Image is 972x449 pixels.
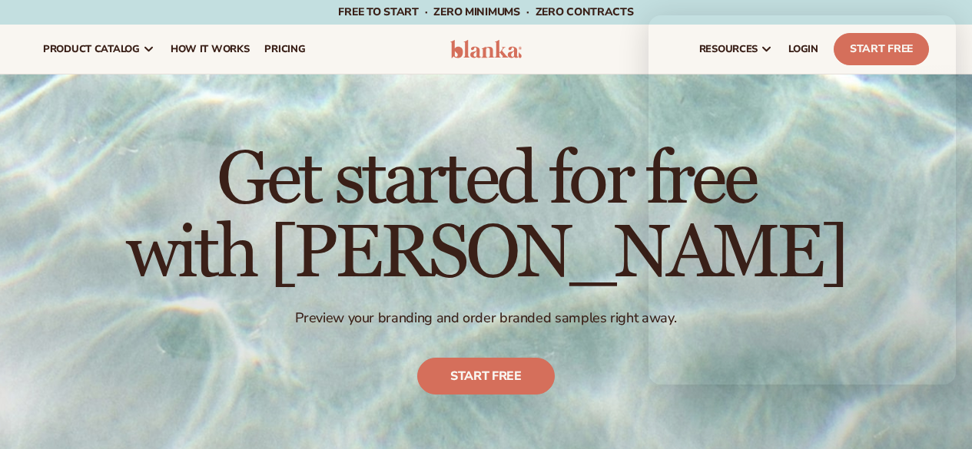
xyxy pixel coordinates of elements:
a: How It Works [163,25,257,74]
a: product catalog [35,25,163,74]
span: product catalog [43,43,140,55]
iframe: Intercom live chat [919,397,956,434]
span: pricing [264,43,305,55]
a: Start free [417,358,555,395]
span: How It Works [171,43,250,55]
h1: Get started for free with [PERSON_NAME] [126,144,846,291]
iframe: Intercom live chat [649,15,956,385]
a: pricing [257,25,313,74]
img: logo [450,40,522,58]
p: Preview your branding and order branded samples right away. [126,309,846,327]
span: Free to start · ZERO minimums · ZERO contracts [338,5,633,19]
